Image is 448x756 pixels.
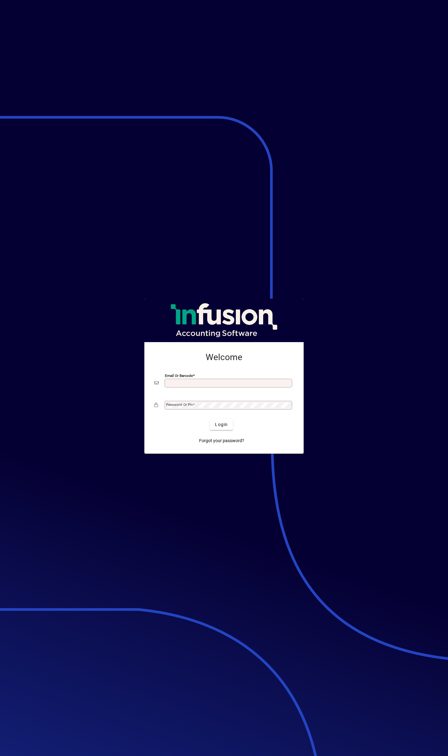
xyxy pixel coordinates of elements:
span: Forgot your password? [199,438,244,444]
span: Login [215,421,228,428]
button: Login [210,419,233,430]
a: Forgot your password? [197,435,247,446]
mat-label: Email or Barcode [165,373,193,378]
mat-label: Password or Pin [166,402,193,407]
h2: Welcome [154,352,294,363]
